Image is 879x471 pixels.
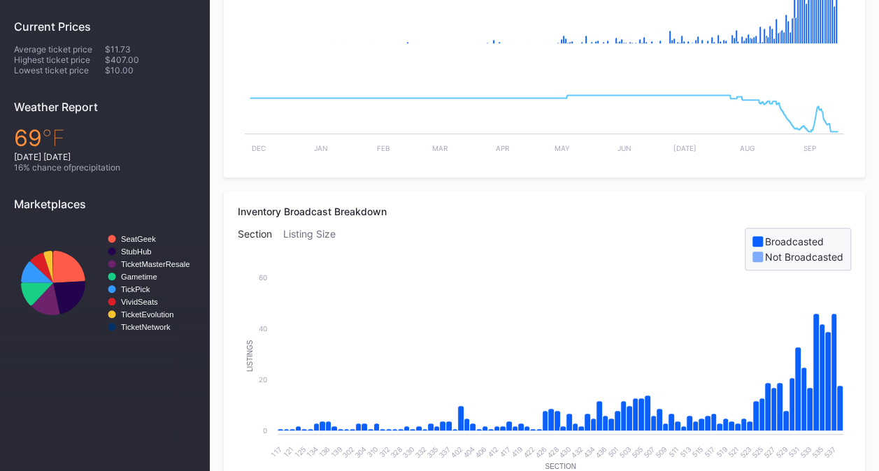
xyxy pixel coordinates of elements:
text: 332 [413,444,427,459]
text: TicketNetwork [121,323,171,331]
text: 436 [594,444,608,459]
text: Feb [377,144,390,152]
text: 0 [263,426,267,435]
div: [DATE] [DATE] [14,152,196,162]
div: Current Prices [14,20,196,34]
text: SeatGeek [121,235,156,243]
div: 69 [14,124,196,152]
text: 509 [654,444,669,459]
div: Highest ticket price [14,55,105,65]
text: 529 [774,444,789,459]
text: 515 [690,444,705,459]
text: 419 [510,444,524,459]
text: Dec [252,144,266,152]
text: Jan [314,144,328,152]
text: Aug [740,144,755,152]
div: Weather Report [14,100,196,114]
text: Apr [495,144,509,152]
svg: Chart title [14,222,196,344]
div: Average ticket price [14,44,105,55]
div: Not Broadcasted [765,251,843,263]
text: TicketEvolution [121,310,173,319]
text: 330 [401,444,415,459]
text: 335 [425,444,440,459]
div: Inventory Broadcast Breakdown [238,205,851,217]
div: Marketplaces [14,197,196,211]
text: 20 [259,375,267,384]
text: 304 [352,444,367,459]
text: 511 [666,444,680,458]
text: 134 [305,444,320,459]
text: 525 [750,444,764,459]
text: 125 [293,444,308,459]
text: 312 [377,444,392,459]
text: Sep [803,144,815,152]
text: 428 [545,444,560,459]
text: TicketMasterResale [121,260,190,268]
text: 404 [461,444,476,459]
text: Gametime [121,273,157,281]
text: 117 [269,444,283,458]
text: 517 [702,444,717,459]
div: $10.00 [105,65,196,75]
text: 60 [259,273,267,282]
text: VividSeats [121,298,158,306]
text: 310 [365,444,380,459]
text: 434 [581,444,596,459]
span: ℉ [42,124,65,152]
text: May [555,144,570,152]
text: 531 [787,444,801,459]
div: Lowest ticket price [14,65,105,75]
text: 121 [281,444,295,458]
div: 16 % chance of precipitation [14,162,196,173]
div: $407.00 [105,55,196,65]
text: Listings [246,340,254,372]
text: 501 [606,444,621,459]
text: 535 [810,444,824,459]
text: 513 [678,444,693,459]
text: Jun [617,144,631,152]
text: 507 [641,444,656,459]
div: Section [238,228,283,270]
text: 432 [569,444,584,459]
text: 302 [341,444,355,459]
text: 537 [822,444,837,459]
text: 430 [557,444,572,459]
text: 417 [498,444,513,459]
text: 503 [617,444,632,459]
text: 505 [629,444,644,459]
text: [DATE] [673,144,696,152]
text: 328 [389,444,403,459]
text: 426 [534,444,548,459]
text: 523 [738,444,752,459]
text: Section [545,463,576,470]
text: 533 [798,444,813,459]
div: $11.73 [105,44,196,55]
text: 337 [437,444,452,459]
text: 406 [473,444,487,459]
div: Broadcasted [765,235,824,247]
text: 139 [329,444,344,459]
svg: Chart title [238,59,850,164]
text: 521 [727,444,741,459]
text: TickPick [121,285,150,294]
text: 40 [259,324,267,333]
text: 527 [762,444,777,459]
text: 136 [317,444,331,459]
text: 412 [485,444,500,459]
div: Listing Size [283,228,347,270]
text: 422 [521,444,536,459]
text: StubHub [121,247,152,256]
text: 519 [714,444,729,459]
text: Mar [432,144,448,152]
text: 402 [449,444,464,459]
